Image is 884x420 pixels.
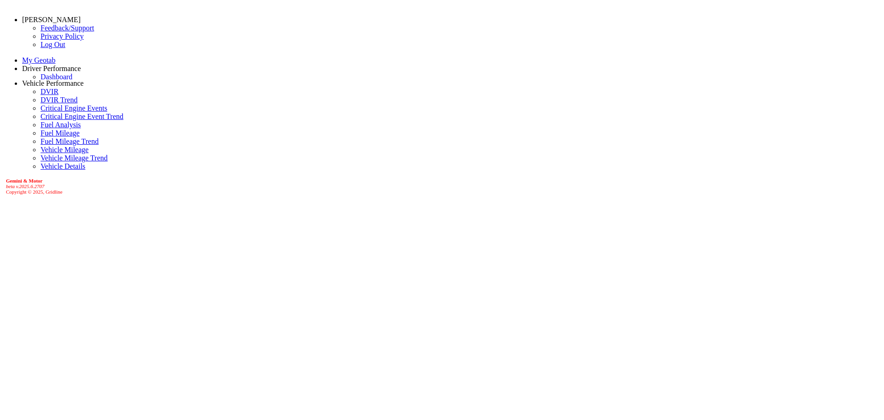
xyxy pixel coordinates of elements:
a: Fuel Mileage Trend [41,137,99,145]
a: Vehicle Mileage [41,146,88,154]
a: Fuel Analysis [41,121,81,129]
a: Critical Engine Events [41,104,107,112]
a: Fuel Mileage [41,129,80,137]
a: DVIR Trend [41,96,77,104]
a: [PERSON_NAME] [22,16,81,24]
a: Critical Engine Event Trend [41,112,123,120]
a: Vehicle Performance [22,79,84,87]
i: beta v.2025.6.2707 [6,183,45,189]
a: Feedback/Support [41,24,94,32]
a: Log Out [41,41,65,48]
a: My Geotab [22,56,55,64]
a: Driver Performance [22,65,81,72]
a: Privacy Policy [41,32,84,40]
a: Dashboard [41,73,72,81]
a: DVIR [41,88,58,95]
b: Gemini & Motor [6,178,42,183]
div: Copyright © 2025, Gridline [6,178,880,195]
a: Vehicle Details [41,162,85,170]
a: Vehicle Mileage Trend [41,154,108,162]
